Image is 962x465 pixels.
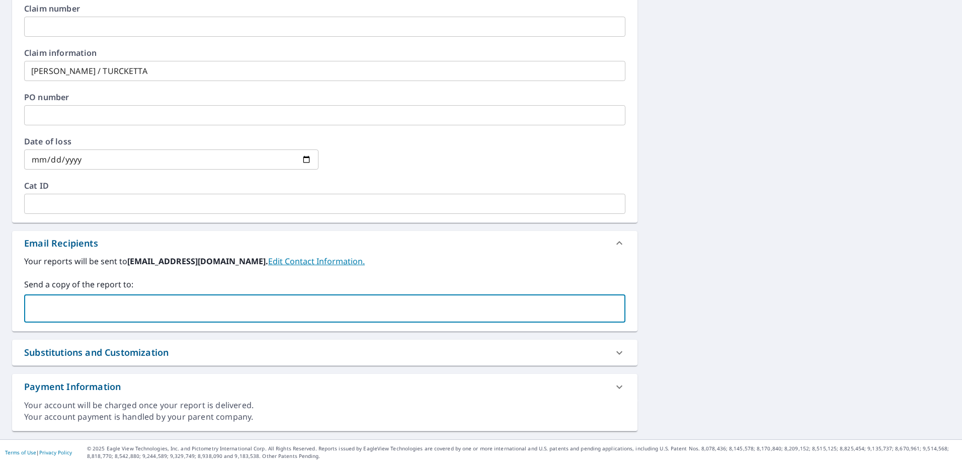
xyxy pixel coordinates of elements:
[24,137,318,145] label: Date of loss
[12,231,637,255] div: Email Recipients
[24,278,625,290] label: Send a copy of the report to:
[24,380,121,394] div: Payment Information
[12,340,637,365] div: Substitutions and Customization
[12,374,637,400] div: Payment Information
[5,449,72,455] p: |
[24,49,625,57] label: Claim information
[127,256,268,267] b: [EMAIL_ADDRESS][DOMAIN_NAME].
[24,400,625,411] div: Your account will be charged once your report is delivered.
[24,237,98,250] div: Email Recipients
[24,182,625,190] label: Cat ID
[5,449,36,456] a: Terms of Use
[24,346,169,359] div: Substitutions and Customization
[24,411,625,423] div: Your account payment is handled by your parent company.
[87,445,957,460] p: © 2025 Eagle View Technologies, Inc. and Pictometry International Corp. All Rights Reserved. Repo...
[24,5,625,13] label: Claim number
[39,449,72,456] a: Privacy Policy
[24,255,625,267] label: Your reports will be sent to
[268,256,365,267] a: EditContactInfo
[24,93,625,101] label: PO number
